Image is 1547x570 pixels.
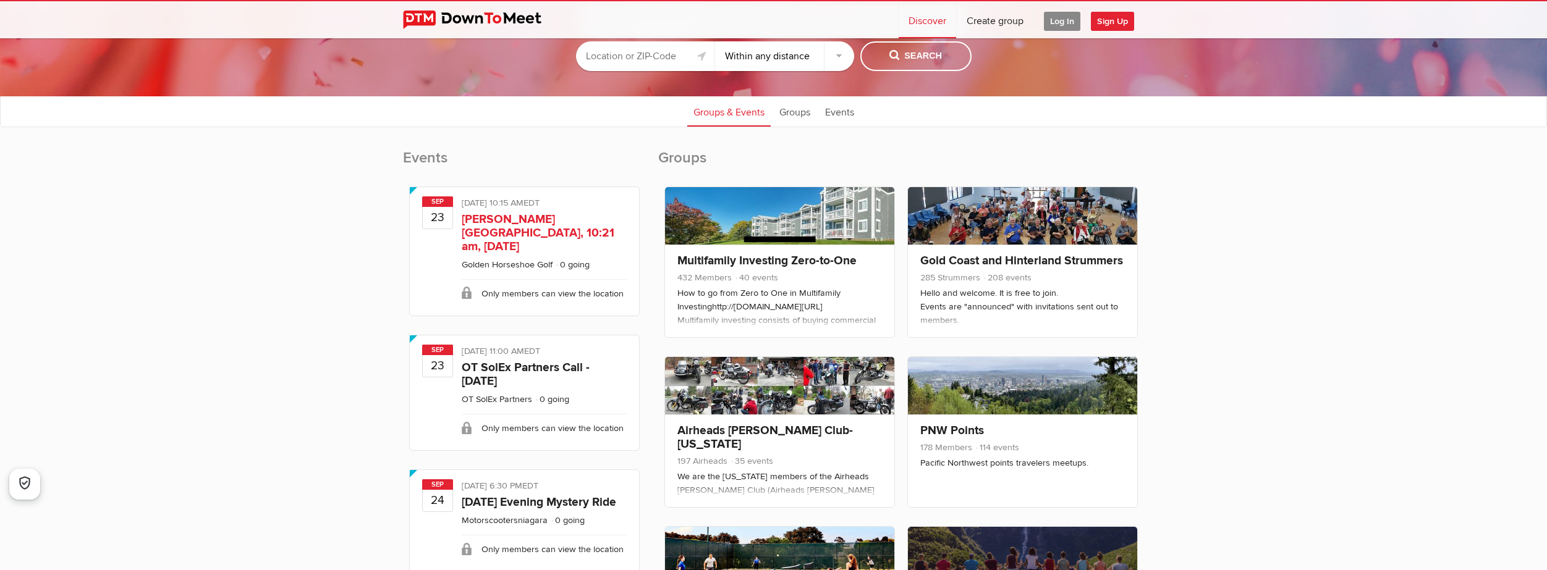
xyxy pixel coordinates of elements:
[957,1,1033,38] a: Create group
[462,394,532,404] a: OT SolEx Partners
[920,423,984,438] a: PNW Points
[462,345,627,361] div: [DATE] 11:00 AM
[555,259,590,270] li: 0 going
[773,96,816,127] a: Groups
[1091,1,1144,38] a: Sign Up
[462,479,627,495] div: [DATE] 6:30 PM
[522,480,538,491] span: America/Toronto
[462,360,590,388] a: OT SolEx Partners Call - [DATE]
[677,253,857,268] a: Multifamily Investing Zero-to-One
[920,253,1123,268] a: Gold Coast and Hinterland Strummers
[920,442,972,453] span: 178 Members
[819,96,860,127] a: Events
[677,423,853,451] a: Airheads [PERSON_NAME] Club-[US_STATE]
[403,148,646,180] h2: Events
[462,259,553,270] a: Golden Horseshoe Golf
[677,272,732,283] span: 432 Members
[975,442,1019,453] span: 114 events
[576,41,715,71] input: Location or ZIP-Code
[423,489,452,511] b: 24
[422,479,453,490] span: Sep
[1091,12,1134,31] span: Sign Up
[920,287,1125,553] div: Hello and welcome. It is free to join. Events are "announced" with invitations sent out to member...
[983,272,1032,283] span: 208 events
[730,456,773,466] span: 35 events
[462,515,548,526] a: Motorscootersniagara
[462,535,627,563] div: Only members can view the location
[550,515,585,526] li: 0 going
[462,279,627,307] div: Only members can view the location
[920,272,980,283] span: 285 Strummers
[423,206,452,228] b: 23
[734,272,778,283] span: 40 events
[462,196,627,212] div: [DATE] 10:15 AM
[920,456,1125,470] div: Pacific Northwest points travelers meetups.
[423,354,452,377] b: 23
[889,49,942,63] span: Search
[422,345,453,355] span: Sep
[899,1,956,38] a: Discover
[462,212,614,254] a: [PERSON_NAME][GEOGRAPHIC_DATA], 10:21 am, [DATE]
[462,495,616,509] a: [DATE] Evening Mystery Ride
[687,96,771,127] a: Groups & Events
[677,456,727,466] span: 197 Airheads
[403,10,561,29] img: DownToMeet
[658,148,1145,180] h2: Groups
[523,198,540,208] span: America/Toronto
[524,346,540,356] span: America/Toronto
[1044,12,1080,31] span: Log In
[1034,1,1090,38] a: Log In
[860,41,972,71] button: Search
[422,196,453,207] span: Sep
[535,394,569,404] li: 0 going
[462,414,627,442] div: Only members can view the location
